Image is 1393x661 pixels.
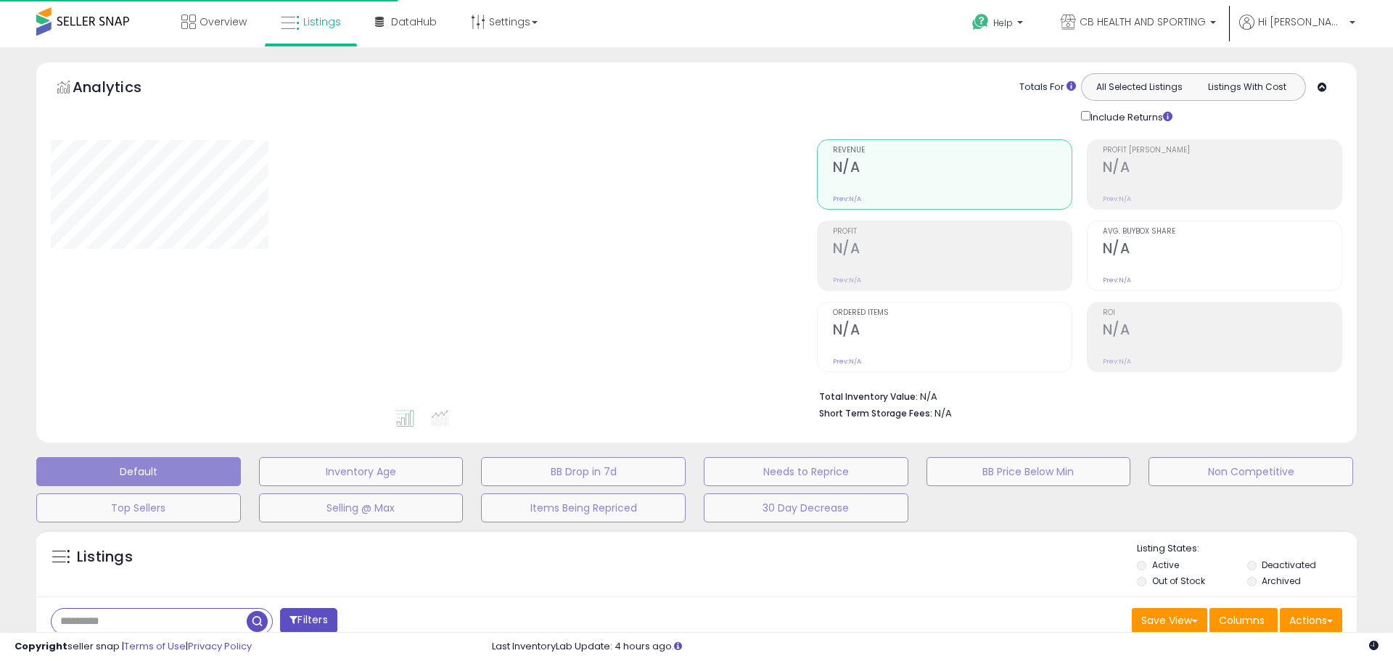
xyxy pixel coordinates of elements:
small: Prev: N/A [1103,194,1131,203]
b: Short Term Storage Fees: [819,407,932,419]
h2: N/A [833,240,1072,260]
h5: Analytics [73,77,170,101]
button: Items Being Repriced [481,493,686,522]
span: N/A [934,406,952,420]
small: Prev: N/A [1103,357,1131,366]
span: DataHub [391,15,437,29]
small: Prev: N/A [833,276,861,284]
span: Help [993,17,1013,29]
button: Default [36,457,241,486]
i: Get Help [971,13,990,31]
span: CB HEALTH AND SPORTING [1080,15,1206,29]
span: Revenue [833,147,1072,155]
button: Listings With Cost [1193,78,1301,97]
small: Prev: N/A [1103,276,1131,284]
span: Listings [303,15,341,29]
span: Ordered Items [833,309,1072,317]
span: Overview [200,15,247,29]
button: Selling @ Max [259,493,464,522]
h2: N/A [1103,321,1341,341]
a: Help [961,2,1037,47]
div: Totals For [1019,81,1076,94]
span: Hi [PERSON_NAME] [1258,15,1345,29]
span: Profit [833,228,1072,236]
button: Needs to Reprice [704,457,908,486]
span: Avg. Buybox Share [1103,228,1341,236]
strong: Copyright [15,639,67,653]
button: BB Price Below Min [926,457,1131,486]
button: Top Sellers [36,493,241,522]
small: Prev: N/A [833,194,861,203]
button: Non Competitive [1148,457,1353,486]
button: All Selected Listings [1085,78,1193,97]
div: seller snap | | [15,640,252,654]
span: ROI [1103,309,1341,317]
span: Profit [PERSON_NAME] [1103,147,1341,155]
h2: N/A [833,321,1072,341]
div: Include Returns [1070,108,1190,125]
button: 30 Day Decrease [704,493,908,522]
small: Prev: N/A [833,357,861,366]
h2: N/A [1103,240,1341,260]
a: Hi [PERSON_NAME] [1239,15,1355,47]
b: Total Inventory Value: [819,390,918,403]
h2: N/A [1103,159,1341,178]
li: N/A [819,387,1331,404]
button: Inventory Age [259,457,464,486]
h2: N/A [833,159,1072,178]
button: BB Drop in 7d [481,457,686,486]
